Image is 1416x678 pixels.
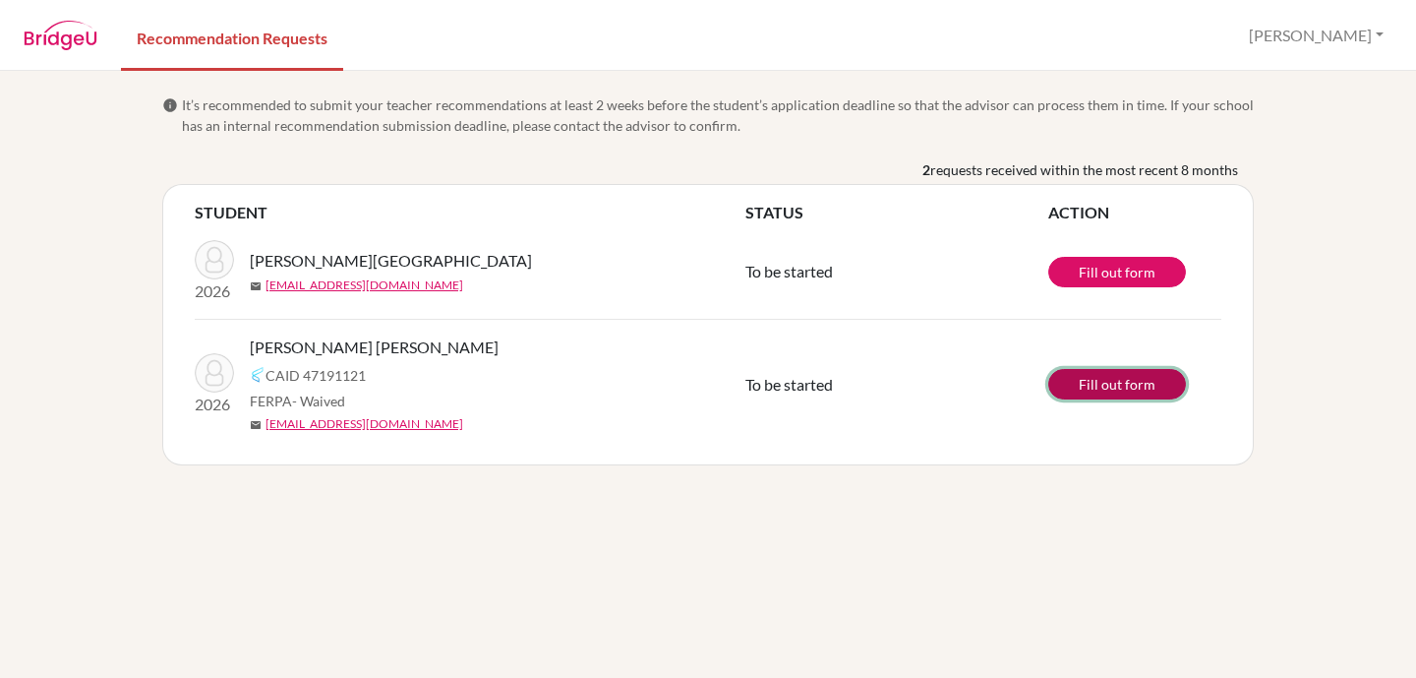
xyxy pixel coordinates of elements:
[922,159,930,180] b: 2
[250,280,262,292] span: mail
[265,365,366,386] span: CAID 47191121
[745,375,833,394] span: To be started
[121,3,343,71] a: Recommendation Requests
[930,159,1238,180] span: requests received within the most recent 8 months
[162,97,178,113] span: info
[250,336,499,359] span: [PERSON_NAME] [PERSON_NAME]
[182,94,1254,136] span: It’s recommended to submit your teacher recommendations at least 2 weeks before the student’s app...
[250,391,345,411] span: FERPA
[24,21,97,50] img: BridgeU logo
[265,277,463,294] a: [EMAIL_ADDRESS][DOMAIN_NAME]
[1048,369,1186,400] a: Fill out form
[195,393,234,416] p: 2026
[195,353,234,393] img: Singh Ghai, Poorav
[195,279,234,303] p: 2026
[1240,17,1392,54] button: [PERSON_NAME]
[250,249,532,273] span: [PERSON_NAME][GEOGRAPHIC_DATA]
[1048,257,1186,287] a: Fill out form
[265,415,463,433] a: [EMAIL_ADDRESS][DOMAIN_NAME]
[250,367,265,383] img: Common App logo
[250,419,262,431] span: mail
[745,201,1048,224] th: STATUS
[292,393,345,409] span: - Waived
[195,201,745,224] th: STUDENT
[745,262,833,280] span: To be started
[195,240,234,279] img: Sabharwal, Ayana
[1048,201,1221,224] th: ACTION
